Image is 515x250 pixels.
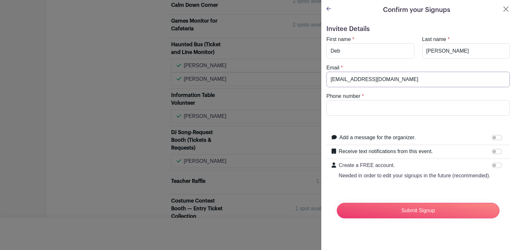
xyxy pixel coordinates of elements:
[502,5,510,13] button: Close
[326,64,339,72] label: Email
[339,134,416,141] label: Add a message for the organizer.
[422,36,446,43] label: Last name
[339,172,490,180] p: Needed in order to edit your signups in the future (recommended).
[326,92,360,100] label: Phone number
[383,5,450,15] h5: Confirm your Signups
[339,161,490,169] p: Create a FREE account.
[326,25,510,33] h5: Invitee Details
[337,203,499,218] input: Submit Signup
[326,36,351,43] label: First name
[339,148,433,155] label: Receive text notifications from this event.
